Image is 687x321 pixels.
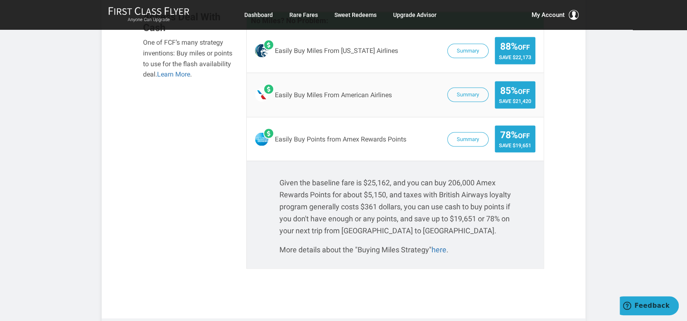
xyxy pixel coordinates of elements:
iframe: Opens a widget where you can find more information [620,296,679,317]
p: More details about the "Buying Miles Strategy" . [279,244,511,256]
button: Summary [447,44,489,58]
small: Off [518,132,530,140]
a: Learn More [157,70,190,78]
span: Save $22,173 [499,54,531,60]
span: 88% [499,41,531,52]
a: Upgrade Advisor [393,7,437,22]
a: here [432,245,446,254]
small: Anyone Can Upgrade [108,17,189,23]
a: Rare Fares [289,7,318,22]
button: Summary [447,132,489,147]
span: Easily Buy Points from Amex Rewards Points [275,136,406,143]
small: Off [518,43,530,51]
span: 78% [499,130,531,140]
div: One of FCF’s many strategy inventions: Buy miles or points to use for the flash availability deal. . [143,37,234,79]
small: Off [518,88,530,96]
span: Save $21,420 [499,98,531,104]
span: Easily Buy Miles From [US_STATE] Airlines [275,47,398,55]
h3: Access Deal With Cash [143,12,234,34]
p: Given the baseline fare is $25,162, and you can buy 206,000 Amex Rewards Points for about $5,150 ... [279,177,511,237]
img: First Class Flyer [108,7,189,15]
a: Sweet Redeems [334,7,377,22]
span: 85% [499,86,531,96]
button: My Account [532,10,579,20]
span: My Account [532,10,565,20]
a: First Class FlyerAnyone Can Upgrade [108,7,189,23]
button: Summary [447,88,489,102]
a: Dashboard [244,7,273,22]
span: Easily Buy Miles From American Airlines [275,91,392,99]
span: Save $19,651 [499,142,531,149]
